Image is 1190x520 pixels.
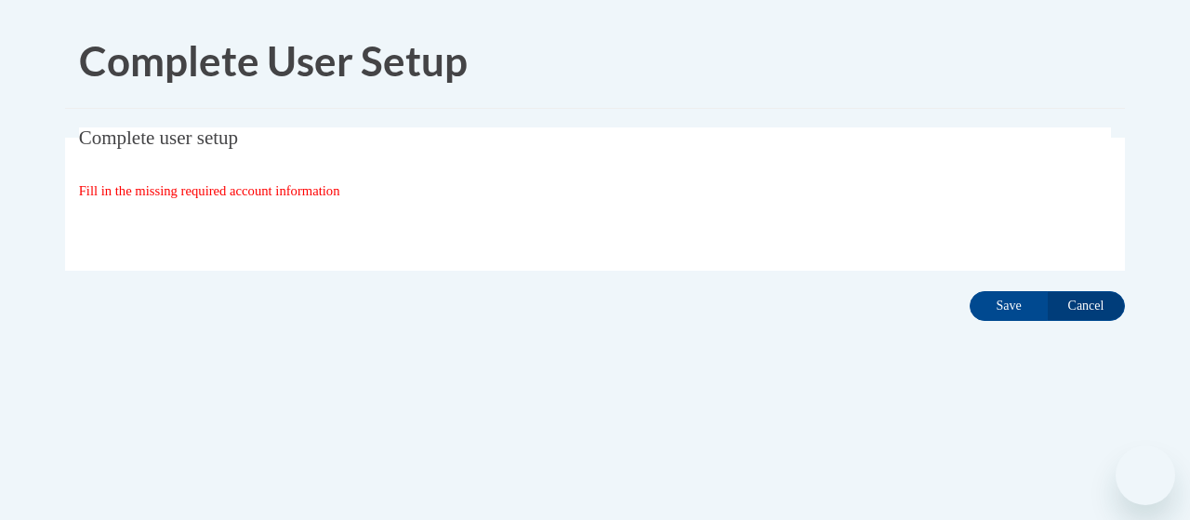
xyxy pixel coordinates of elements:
[79,36,468,85] span: Complete User Setup
[79,183,340,198] span: Fill in the missing required account information
[970,291,1048,321] input: Save
[79,127,238,149] span: Complete user setup
[1047,291,1125,321] input: Cancel
[1116,446,1175,505] iframe: Button to launch messaging window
